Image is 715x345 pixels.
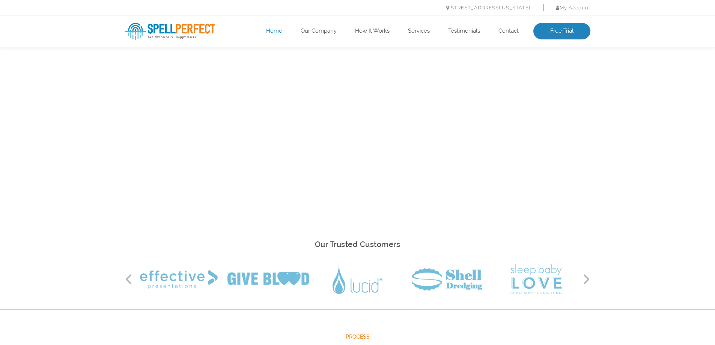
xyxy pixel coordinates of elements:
img: Shell Dredging [412,268,482,291]
button: Next [583,274,590,285]
img: Lucid [333,265,382,294]
img: Give Blood [227,272,309,287]
h2: Our Trusted Customers [125,238,590,251]
img: Sleep Baby Love [510,264,562,294]
img: Effective [140,270,218,289]
button: Previous [125,274,132,285]
span: Process [125,332,590,342]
